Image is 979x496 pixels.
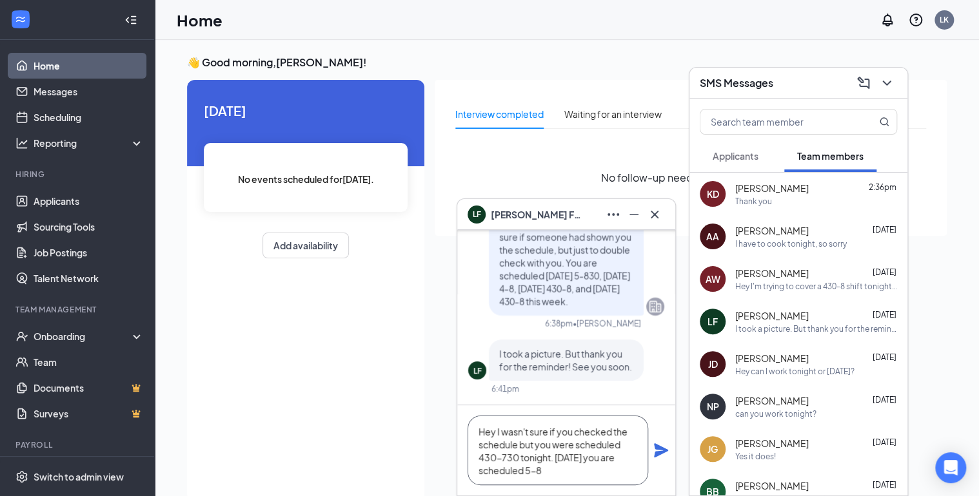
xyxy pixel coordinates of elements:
[34,137,144,149] div: Reporting
[491,383,519,394] div: 6:41pm
[491,207,581,222] span: [PERSON_NAME] Filler
[880,12,895,28] svg: Notifications
[873,225,896,234] span: [DATE]
[34,330,133,343] div: Onboarding
[455,107,544,121] div: Interview completed
[573,318,641,329] span: • [PERSON_NAME]
[601,169,780,186] span: No follow-up needed at the moment
[15,137,28,149] svg: Analysis
[856,75,871,91] svg: ComposeMessage
[873,395,896,405] span: [DATE]
[853,73,874,93] button: ComposeMessage
[34,401,144,426] a: SurveysCrown
[262,233,349,258] button: Add availability
[177,9,222,31] h1: Home
[15,330,28,343] svg: UserCheck
[735,408,816,419] div: can you work tonight?
[499,348,632,372] span: I took a picture. But thank you for the reminder! See you soon.
[735,267,809,280] span: [PERSON_NAME]
[735,281,897,292] div: Hey I'm trying to cover a 430-8 shift tonight? any way you could work?
[735,238,847,249] div: I have to cook tonight, so sorry
[647,207,662,222] svg: Cross
[473,365,482,376] div: LF
[707,315,718,328] div: LF
[869,182,896,192] span: 2:36pm
[15,169,141,180] div: Hiring
[735,323,897,334] div: I took a picture. But thank you for the reminder! See you soon.
[468,415,648,485] textarea: Hey I wasn't sure if you checked the schedule but you were scheduled 430-730 tonight. [DATE] you ...
[735,394,809,407] span: [PERSON_NAME]
[873,480,896,490] span: [DATE]
[879,75,895,91] svg: ChevronDown
[707,400,719,413] div: NP
[908,12,924,28] svg: QuestionInfo
[15,470,28,483] svg: Settings
[706,272,720,285] div: AW
[34,214,144,240] a: Sourcing Tools
[873,267,896,277] span: [DATE]
[187,55,947,70] h3: 👋 Good morning, [PERSON_NAME] !
[606,207,621,222] svg: Ellipses
[700,110,853,134] input: Search team member
[653,443,669,458] svg: Plane
[876,73,897,93] button: ChevronDown
[34,53,144,79] a: Home
[735,451,776,462] div: Yes it does!
[34,349,144,375] a: Team
[124,14,137,26] svg: Collapse
[879,117,889,127] svg: MagnifyingGlass
[700,76,773,90] h3: SMS Messages
[873,437,896,447] span: [DATE]
[940,14,949,25] div: LK
[735,352,809,365] span: [PERSON_NAME]
[735,366,855,377] div: Hey can I work tonight or [DATE]?
[708,358,718,370] div: JD
[707,187,719,200] div: KD
[706,230,719,243] div: AA
[713,150,758,162] span: Applicants
[34,470,124,483] div: Switch to admin view
[34,375,144,401] a: DocumentsCrown
[238,172,374,186] span: No events scheduled for [DATE] .
[735,479,809,492] span: [PERSON_NAME]
[797,150,864,162] span: Team members
[603,204,624,225] button: Ellipses
[935,452,966,483] div: Open Intercom Messenger
[735,437,809,450] span: [PERSON_NAME]
[735,196,772,207] div: Thank you
[34,79,144,104] a: Messages
[648,299,663,314] svg: Company
[34,104,144,130] a: Scheduling
[34,265,144,291] a: Talent Network
[735,309,809,322] span: [PERSON_NAME]
[644,204,665,225] button: Cross
[873,352,896,362] span: [DATE]
[15,304,141,315] div: Team Management
[873,310,896,320] span: [DATE]
[707,443,718,455] div: JG
[14,13,27,26] svg: WorkstreamLogo
[545,318,573,329] div: 6:38pm
[34,240,144,265] a: Job Postings
[626,207,642,222] svg: Minimize
[34,188,144,214] a: Applicants
[204,100,408,120] span: [DATE]
[564,107,662,121] div: Waiting for an interview
[735,182,809,195] span: [PERSON_NAME]
[499,218,631,307] span: Hey [PERSON_NAME]. I wasn't sure if someone had shown you the schedule, but just to double check ...
[15,439,141,450] div: Payroll
[624,204,644,225] button: Minimize
[735,224,809,237] span: [PERSON_NAME]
